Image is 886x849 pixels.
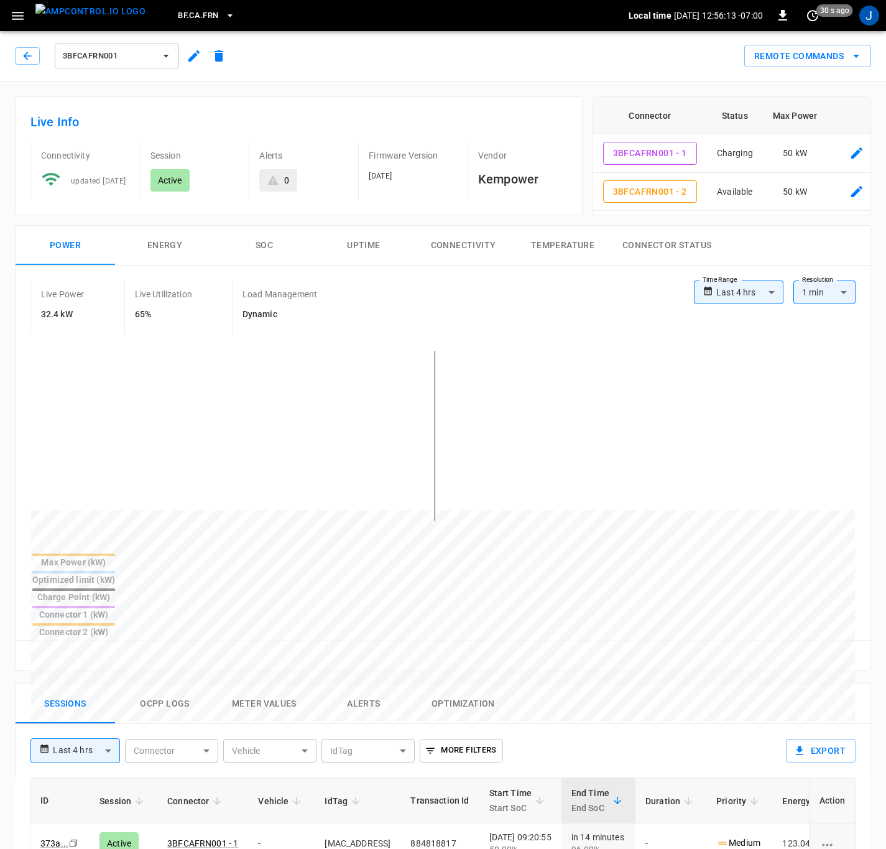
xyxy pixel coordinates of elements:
td: Available [707,173,763,211]
th: ID [30,778,90,823]
div: Start Time [489,786,532,815]
p: Firmware Version [369,149,458,162]
button: Alerts [314,684,413,724]
p: Active [158,174,182,187]
button: 3BFCAFRN001 [55,44,179,68]
h6: Kempower [478,169,567,189]
label: Time Range [703,275,737,285]
button: More Filters [420,739,502,763]
th: Action [809,778,856,823]
button: Uptime [314,226,413,266]
p: Local time [629,9,671,22]
span: updated [DATE] [71,177,126,185]
span: BF.CA.FRN [178,9,218,23]
p: Live Utilization [135,288,192,300]
button: Ocpp logs [115,684,215,724]
span: End TimeEnd SoC [571,786,625,815]
label: Resolution [802,275,833,285]
button: Sessions [16,684,115,724]
span: IdTag [325,794,364,809]
p: [DATE] 12:56:13 -07:00 [674,9,763,22]
button: Connector Status [612,226,721,266]
p: Live Power [41,288,85,300]
div: Last 4 hrs [53,739,120,763]
th: Transaction Id [400,778,479,823]
div: End Time [571,786,609,815]
td: 50 kW [763,173,827,211]
td: Charging [707,134,763,173]
button: Remote Commands [744,45,871,68]
button: Meter Values [215,684,314,724]
button: 3BFCAFRN001 - 2 [603,180,697,203]
button: SOC [215,226,314,266]
span: Vehicle [258,794,305,809]
button: BF.CA.FRN [173,4,239,28]
span: Connector [167,794,225,809]
p: Alerts [259,149,348,162]
p: End SoC [571,800,609,815]
button: Optimization [413,684,513,724]
button: Power [16,226,115,266]
div: remote commands options [744,45,871,68]
button: set refresh interval [803,6,823,26]
th: Connector [593,97,707,134]
div: profile-icon [859,6,879,26]
h6: Dynamic [242,308,317,322]
th: Status [707,97,763,134]
p: Start SoC [489,800,532,815]
p: Load Management [242,288,317,300]
div: 0 [284,174,289,187]
span: Priority [716,794,762,809]
span: Duration [645,794,696,809]
span: Start TimeStart SoC [489,786,548,815]
p: Session [150,149,239,162]
div: Last 4 hrs [716,281,783,304]
button: Connectivity [413,226,513,266]
span: 3BFCAFRN001 [63,49,155,63]
p: Vendor [478,149,567,162]
span: [DATE] [369,172,392,180]
span: Session [99,794,147,809]
button: Energy [115,226,215,266]
span: 30 s ago [816,4,853,17]
span: Energy [782,794,826,809]
div: 1 min [793,281,856,304]
img: ampcontrol.io logo [35,4,145,19]
p: Connectivity [41,149,130,162]
h6: Live Info [30,112,567,132]
th: Max Power [763,97,827,134]
button: Export [786,739,856,763]
h6: 65% [135,308,192,322]
h6: 32.4 kW [41,308,85,322]
button: 3BFCAFRN001 - 1 [603,142,697,165]
td: 50 kW [763,134,827,173]
button: Temperature [513,226,612,266]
